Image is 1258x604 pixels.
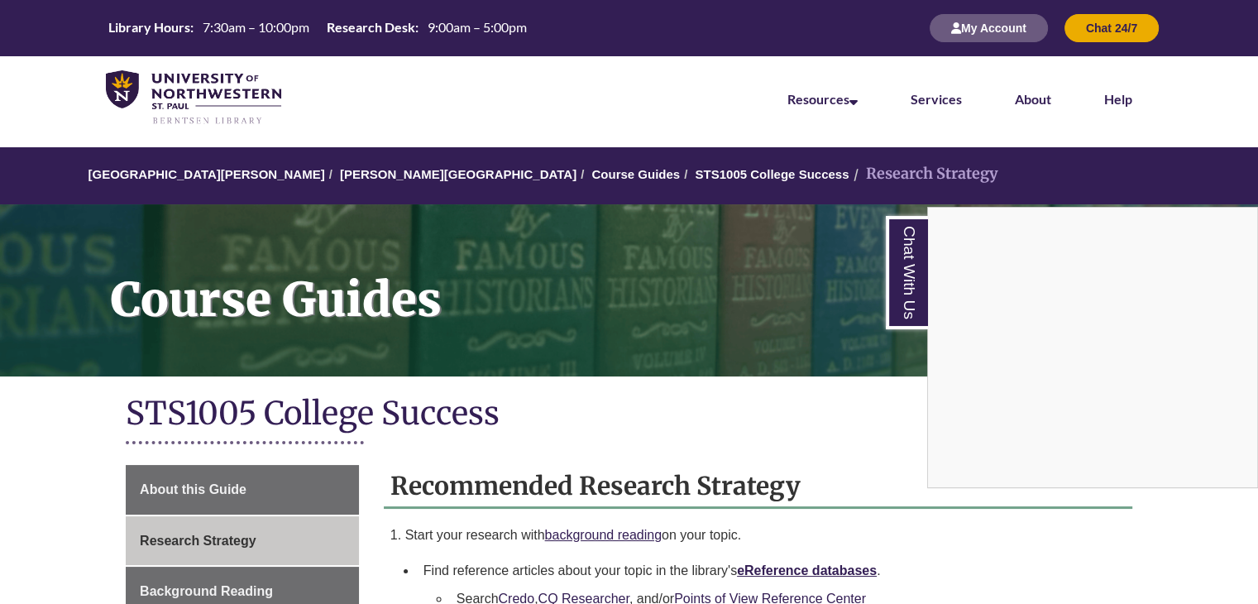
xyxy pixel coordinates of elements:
div: Chat With Us [927,207,1258,488]
iframe: Chat Widget [928,208,1257,487]
a: Chat With Us [886,216,928,329]
a: Services [911,91,962,107]
img: UNWSP Library Logo [106,70,281,126]
a: Help [1104,91,1132,107]
a: About [1015,91,1051,107]
a: Resources [787,91,858,107]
